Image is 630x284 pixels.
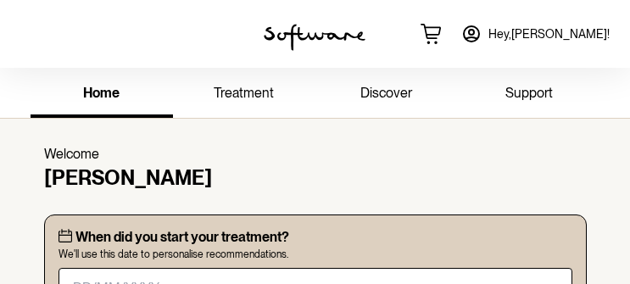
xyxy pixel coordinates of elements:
[31,71,173,118] a: home
[451,14,620,54] a: Hey,[PERSON_NAME]!
[59,248,572,260] span: We'll use this date to personalise recommendations.
[44,146,587,162] p: Welcome
[458,71,600,118] a: support
[83,85,120,101] span: home
[173,71,315,118] a: treatment
[75,229,289,245] p: When did you start your treatment?
[505,85,553,101] span: support
[488,27,610,42] span: Hey, [PERSON_NAME] !
[360,85,412,101] span: discover
[44,169,587,187] h3: [PERSON_NAME]
[264,24,365,51] img: software logo
[315,71,458,118] a: discover
[214,85,274,101] span: treatment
